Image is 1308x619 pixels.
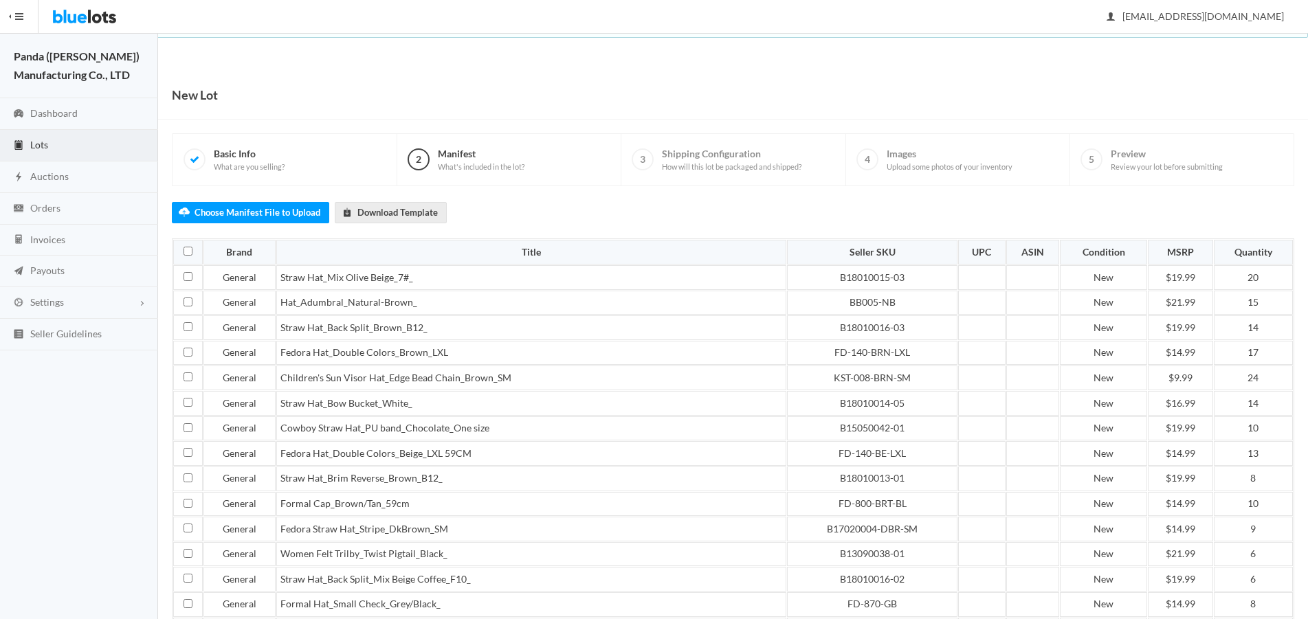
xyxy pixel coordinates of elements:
[203,291,276,315] td: General
[203,365,276,390] td: General
[30,202,60,214] span: Orders
[14,49,140,81] strong: Panda ([PERSON_NAME]) Manufacturing Co., LTD
[1060,240,1147,265] th: Condition
[1148,291,1213,315] td: $21.99
[203,492,276,517] td: General
[787,592,957,617] td: FD-870-GB
[276,391,787,416] td: Straw Hat_Bow Bucket_White_
[203,240,276,265] th: Brand
[787,341,957,365] td: FD-140-BRN-LXL
[887,148,1012,172] span: Images
[30,328,102,339] span: Seller Guidelines
[203,567,276,592] td: General
[203,416,276,441] td: General
[787,240,957,265] th: Seller SKU
[1060,416,1147,441] td: New
[1111,148,1223,172] span: Preview
[1214,416,1293,441] td: 10
[214,148,285,172] span: Basic Info
[1214,341,1293,365] td: 17
[787,265,957,290] td: B18010015-03
[1214,315,1293,340] td: 14
[1148,492,1213,517] td: $14.99
[1148,542,1213,567] td: $21.99
[30,107,78,119] span: Dashboard
[438,148,524,172] span: Manifest
[662,148,801,172] span: Shipping Configuration
[1148,567,1213,592] td: $19.99
[1111,162,1223,172] span: Review your lot before submitting
[203,441,276,466] td: General
[276,265,787,290] td: Straw Hat_Mix Olive Beige_7#_
[1214,365,1293,390] td: 24
[1148,441,1213,466] td: $14.99
[787,315,957,340] td: B18010016-03
[1148,365,1213,390] td: $9.99
[172,85,218,105] h1: New Lot
[408,148,430,170] span: 2
[30,234,65,245] span: Invoices
[276,466,787,491] td: Straw Hat_Brim Reverse_Brown_B12_
[1104,11,1118,24] ion-icon: person
[1060,441,1147,466] td: New
[1214,441,1293,466] td: 13
[787,492,957,517] td: FD-800-BRT-BL
[1214,466,1293,491] td: 8
[203,592,276,617] td: General
[276,291,787,315] td: Hat_Adumbral_Natural-Brown_
[787,441,957,466] td: FD-140-BE-LXL
[276,517,787,541] td: Fedora Straw Hat_Stripe_DkBrown_SM
[276,315,787,340] td: Straw Hat_Back Split_Brown_B12_
[276,592,787,617] td: Formal Hat_Small Check_Grey/Black_
[172,202,329,223] label: Choose Manifest File to Upload
[276,441,787,466] td: Fedora Hat_Double Colors_Beige_LXL 59CM
[1060,315,1147,340] td: New
[340,207,354,220] ion-icon: download
[203,517,276,541] td: General
[787,567,957,592] td: B18010016-02
[1214,567,1293,592] td: 6
[1060,291,1147,315] td: New
[787,365,957,390] td: KST-008-BRN-SM
[787,291,957,315] td: BB005-NB
[1060,567,1147,592] td: New
[1060,391,1147,416] td: New
[1214,517,1293,541] td: 9
[203,315,276,340] td: General
[12,203,25,216] ion-icon: cash
[1214,265,1293,290] td: 20
[12,171,25,184] ion-icon: flash
[335,202,447,223] a: downloadDownload Template
[276,542,787,567] td: Women Felt Trilby_Twist Pigtail_Black_
[1214,291,1293,315] td: 15
[787,542,957,567] td: B13090038-01
[30,170,69,182] span: Auctions
[276,567,787,592] td: Straw Hat_Back Split_Mix Beige Coffee_F10_
[12,234,25,247] ion-icon: calculator
[1060,492,1147,517] td: New
[1148,391,1213,416] td: $16.99
[12,297,25,310] ion-icon: cog
[1148,416,1213,441] td: $19.99
[662,162,801,172] span: How will this lot be packaged and shipped?
[1148,265,1213,290] td: $19.99
[787,466,957,491] td: B18010013-01
[856,148,878,170] span: 4
[632,148,654,170] span: 3
[1148,517,1213,541] td: $14.99
[1060,466,1147,491] td: New
[276,416,787,441] td: Cowboy Straw Hat_PU band_Chocolate_One size
[203,391,276,416] td: General
[203,265,276,290] td: General
[1148,315,1213,340] td: $19.99
[787,416,957,441] td: B15050042-01
[1060,265,1147,290] td: New
[177,207,191,220] ion-icon: cloud upload
[787,517,957,541] td: B17020004-DBR-SM
[1148,592,1213,617] td: $14.99
[1060,341,1147,365] td: New
[1214,391,1293,416] td: 14
[1107,10,1284,22] span: [EMAIL_ADDRESS][DOMAIN_NAME]
[276,341,787,365] td: Fedora Hat_Double Colors_Brown_LXL
[1060,365,1147,390] td: New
